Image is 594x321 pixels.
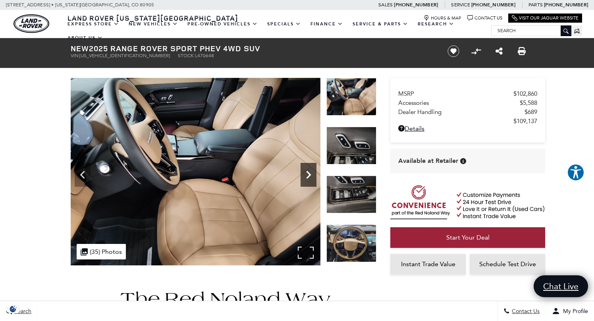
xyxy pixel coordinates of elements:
[398,99,520,106] span: Accessories
[496,46,503,56] a: Share this New 2025 Range Rover Sport PHEV 4WD SUV
[183,17,262,31] a: Pre-Owned Vehicles
[424,15,461,21] a: Hours & Map
[6,2,154,8] a: [STREET_ADDRESS] • [US_STATE][GEOGRAPHIC_DATA], CO 80905
[510,308,540,315] span: Contact Us
[518,46,526,56] a: Print this New 2025 Range Rover Sport PHEV 4WD SUV
[413,17,459,31] a: Research
[513,90,537,97] span: $102,860
[77,244,126,259] div: (35) Photos
[63,17,491,45] nav: Main Navigation
[301,163,316,187] div: Next
[445,45,462,58] button: Save vehicle
[398,99,537,106] a: Accessories $5,588
[470,254,545,275] a: Schedule Test Drive
[544,2,588,8] a: [PHONE_NUMBER]
[326,127,376,164] img: New 2025 Giola Green Land Rover PHEV image 17
[63,17,124,31] a: EXPRESS STORE
[560,308,588,315] span: My Profile
[4,305,22,313] section: Click to Open Cookie Consent Modal
[398,157,458,165] span: Available at Retailer
[394,2,438,8] a: [PHONE_NUMBER]
[546,301,594,321] button: Open user profile menu
[534,275,588,297] a: Chat Live
[63,13,243,23] a: Land Rover [US_STATE][GEOGRAPHIC_DATA]
[398,118,537,125] a: $109,137
[390,227,545,248] a: Start Your Deal
[326,176,376,213] img: New 2025 Giola Green Land Rover PHEV image 18
[567,164,584,181] button: Explore your accessibility options
[567,164,584,183] aside: Accessibility Help Desk
[512,15,579,21] a: Visit Our Jaguar Website
[79,53,170,58] span: [US_VEHICLE_IDENTIFICATION_NUMBER]
[520,99,537,106] span: $5,588
[13,14,49,33] a: land-rover
[492,26,571,35] input: Search
[460,158,466,164] div: Vehicle is in stock and ready for immediate delivery. Due to demand, availability is subject to c...
[71,78,320,265] img: New 2025 Giola Green Land Rover PHEV image 16
[71,43,89,54] strong: New
[326,224,376,262] img: New 2025 Giola Green Land Rover PHEV image 19
[479,260,536,268] span: Schedule Test Drive
[398,125,537,132] a: Details
[262,17,306,31] a: Specials
[71,53,79,58] span: VIN:
[306,17,348,31] a: Finance
[398,108,537,116] a: Dealer Handling $689
[467,15,502,21] a: Contact Us
[539,281,582,292] span: Chat Live
[326,78,376,116] img: New 2025 Giola Green Land Rover PHEV image 16
[67,13,238,23] span: Land Rover [US_STATE][GEOGRAPHIC_DATA]
[348,17,413,31] a: Service & Parts
[446,234,490,241] span: Start Your Deal
[513,118,537,125] span: $109,137
[398,90,537,97] a: MSRP $102,860
[178,53,195,58] span: Stock:
[378,2,393,8] span: Sales
[525,108,537,116] span: $689
[390,254,466,275] a: Instant Trade Value
[451,2,470,8] span: Service
[71,44,434,53] h1: 2025 Range Rover Sport PHEV 4WD SUV
[401,260,455,268] span: Instant Trade Value
[470,45,482,57] button: Compare Vehicle
[398,108,525,116] span: Dealer Handling
[398,90,513,97] span: MSRP
[75,163,91,187] div: Previous
[124,17,183,31] a: New Vehicles
[471,2,515,8] a: [PHONE_NUMBER]
[63,31,108,45] a: About Us
[4,305,22,313] img: Opt-Out Icon
[13,14,49,33] img: Land Rover
[528,2,543,8] span: Parts
[195,53,214,58] span: L470648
